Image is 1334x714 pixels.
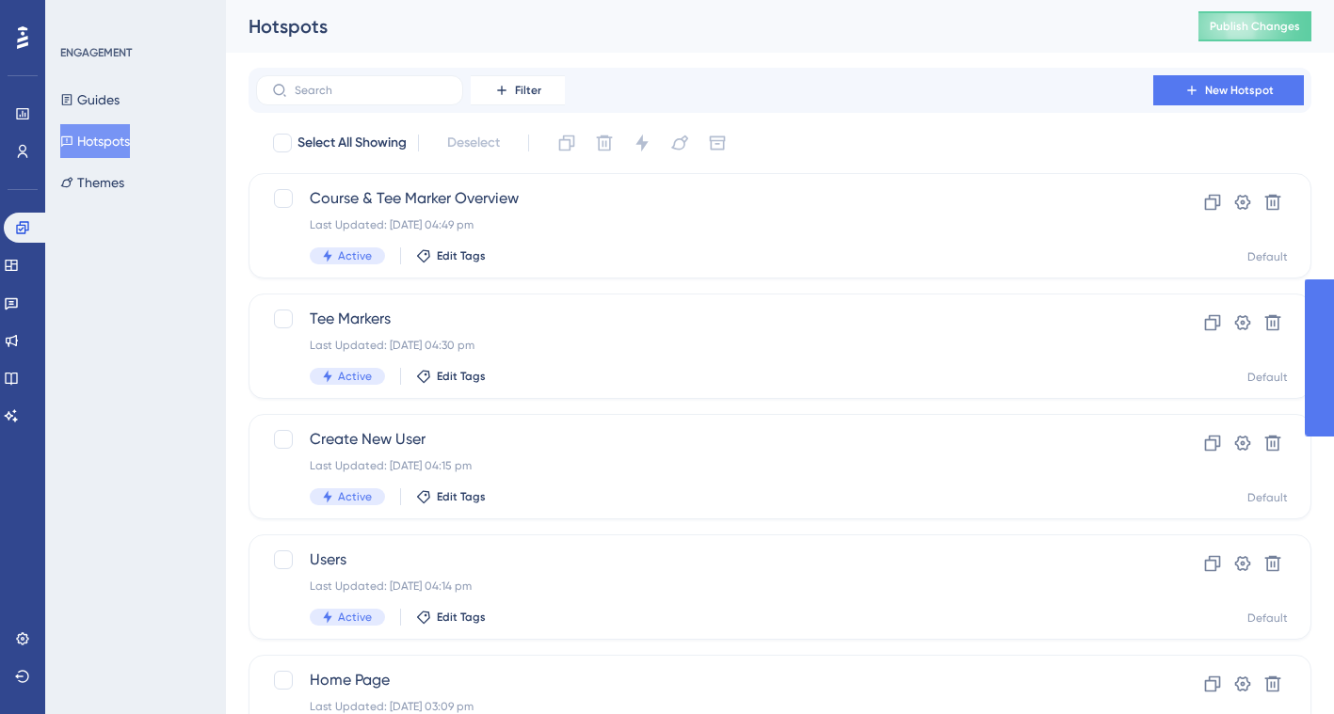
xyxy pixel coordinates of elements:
div: Last Updated: [DATE] 04:30 pm [310,338,1100,353]
iframe: UserGuiding AI Assistant Launcher [1255,640,1311,696]
span: Edit Tags [437,610,486,625]
span: Active [338,248,372,263]
span: Edit Tags [437,489,486,504]
span: Active [338,489,372,504]
span: Filter [515,83,541,98]
button: Hotspots [60,124,130,158]
div: Last Updated: [DATE] 04:15 pm [310,458,1100,473]
span: New Hotspot [1205,83,1274,98]
button: Edit Tags [416,610,486,625]
span: Create New User [310,428,1100,451]
span: Active [338,610,372,625]
button: Filter [471,75,565,105]
span: Users [310,548,1100,571]
div: Default [1247,611,1288,626]
button: Edit Tags [416,489,486,504]
div: Last Updated: [DATE] 03:09 pm [310,699,1100,714]
button: Themes [60,166,124,199]
button: Edit Tags [416,369,486,384]
div: Hotspots [249,13,1151,40]
input: Search [295,84,447,97]
button: Guides [60,83,120,117]
div: Default [1247,249,1288,264]
button: Edit Tags [416,248,486,263]
span: Edit Tags [437,369,486,384]
div: Last Updated: [DATE] 04:49 pm [310,217,1100,232]
div: ENGAGEMENT [60,45,132,60]
div: Last Updated: [DATE] 04:14 pm [310,579,1100,594]
button: Deselect [430,126,517,160]
div: Default [1247,370,1288,385]
span: Home Page [310,669,1100,691]
span: Tee Markers [310,308,1100,330]
span: Edit Tags [437,248,486,263]
button: Publish Changes [1198,11,1311,41]
span: Select All Showing [297,132,407,154]
span: Active [338,369,372,384]
button: New Hotspot [1153,75,1304,105]
div: Default [1247,490,1288,505]
span: Publish Changes [1210,19,1300,34]
span: Course & Tee Marker Overview [310,187,1100,210]
span: Deselect [447,132,500,154]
